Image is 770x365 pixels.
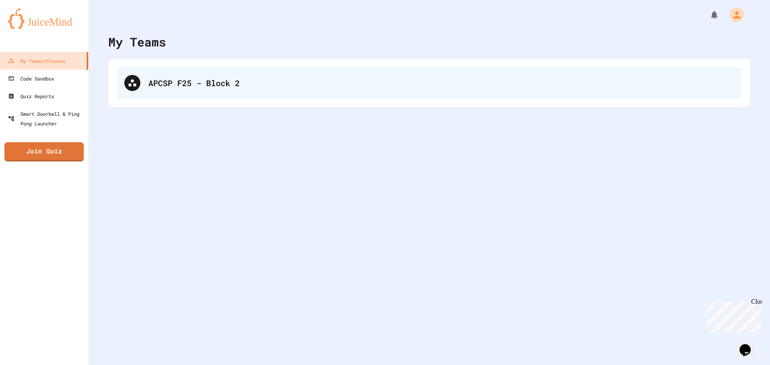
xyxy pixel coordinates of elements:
div: APCSP F25 - Block 2 [148,77,734,89]
a: Join Quiz [4,142,84,161]
div: APCSP F25 - Block 2 [116,67,742,99]
div: My Notifications [695,8,721,22]
iframe: chat widget [703,298,762,332]
div: My Teams [108,33,166,51]
div: My Account [721,6,746,24]
div: My Teams/Classes [8,56,65,66]
iframe: chat widget [736,333,762,357]
div: Quiz Reports [8,91,54,101]
img: logo-orange.svg [8,8,80,29]
div: Smart Doorbell & Ping Pong Launcher [8,109,85,128]
div: Chat with us now!Close [3,3,55,51]
div: Code Sandbox [8,74,54,83]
